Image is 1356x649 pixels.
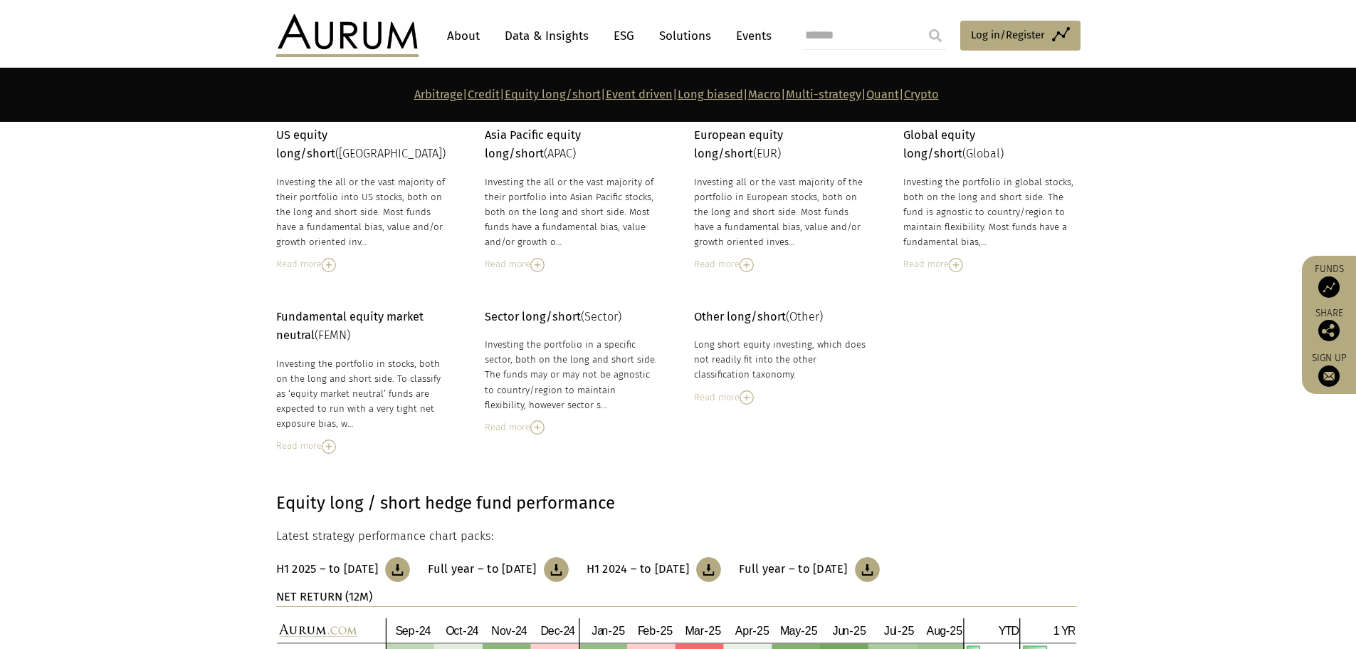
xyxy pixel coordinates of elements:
[276,356,450,432] div: Investing the portfolio in stocks, both on the long and short side. To classify as ‘equity market...
[694,256,868,272] div: Read more
[505,88,601,101] a: Equity long/short
[544,557,569,582] img: Download Article
[322,440,336,454] img: Read More
[652,23,718,49] a: Solutions
[855,557,880,582] img: Download Article
[485,128,581,160] strong: Asia Pacific equity long/short
[485,256,658,272] div: Read more
[921,21,950,50] input: Submit
[694,128,783,160] strong: European equity long/short
[485,337,658,412] div: Investing the portfolio in a specific sector, both on the long and short side. The funds may or m...
[485,310,581,323] strong: Sector long/short
[276,438,450,454] div: Read more
[485,420,658,435] div: Read more
[678,88,743,101] a: Long biased
[949,258,963,272] img: Read More
[903,126,1077,164] p: (Global)
[696,557,721,582] img: Download Article
[276,128,335,160] strong: US equity long/short
[587,562,690,576] h3: H1 2024 – to [DATE]
[276,590,372,603] strong: NET RETURN (12M)
[468,88,500,101] a: Credit
[385,557,410,582] img: Download Article
[739,562,847,576] h3: Full year – to [DATE]
[485,175,658,250] div: Investing the all or the vast majority of their portfolio into Asian Pacific stocks, both on the ...
[276,493,615,513] strong: Equity long / short hedge fund performance
[904,88,939,101] a: Crypto
[740,258,754,272] img: Read More
[276,175,450,250] div: Investing the all or the vast majority of their portfolio into US stocks, both on the long and sh...
[694,175,868,250] div: Investing all or the vast majority of the portfolio in European stocks, both on the long and shor...
[276,557,411,582] a: H1 2025 – to [DATE]
[694,390,868,405] div: Read more
[498,23,596,49] a: Data & Insights
[903,175,1077,250] div: Investing the portfolio in global stocks, both on the long and short side. The fund is agnostic t...
[786,88,861,101] a: Multi-strategy
[322,258,336,272] img: Read More
[440,23,487,49] a: About
[694,310,786,323] strong: Other long/short
[587,557,722,582] a: H1 2024 – to [DATE]
[276,256,450,272] div: Read more
[739,557,879,582] a: Full year – to [DATE]
[748,88,781,101] a: Macro
[606,23,641,49] a: ESG
[1318,365,1340,387] img: Sign up to our newsletter
[530,258,545,272] img: Read More
[1318,276,1340,298] img: Access Funds
[960,21,1081,51] a: Log in/Register
[694,126,868,164] p: (EUR)
[740,390,754,405] img: Read More
[276,310,424,342] strong: Fundamental equity market neutral
[428,557,568,582] a: Full year – to [DATE]
[1309,263,1349,298] a: Funds
[729,23,772,49] a: Events
[903,128,975,160] strong: Global equity long/short
[414,88,463,101] a: Arbitrage
[1318,320,1340,341] img: Share this post
[694,308,868,326] p: (Other)
[1309,308,1349,341] div: Share
[428,562,536,576] h3: Full year – to [DATE]
[485,126,658,164] p: (APAC)
[276,14,419,57] img: Aurum
[276,308,450,346] p: (FEMN)
[530,420,545,435] img: Read More
[606,88,673,101] a: Event driven
[694,337,868,382] div: Long short equity investing, which does not readily fit into the other classification taxonomy.
[971,26,1045,43] span: Log in/Register
[1309,352,1349,387] a: Sign up
[276,527,1077,546] p: Latest strategy performance chart packs:
[485,308,658,326] p: (Sector)
[903,256,1077,272] div: Read more
[276,126,450,164] p: ([GEOGRAPHIC_DATA])
[866,88,899,101] a: Quant
[414,88,939,101] strong: | | | | | | | |
[276,562,379,576] h3: H1 2025 – to [DATE]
